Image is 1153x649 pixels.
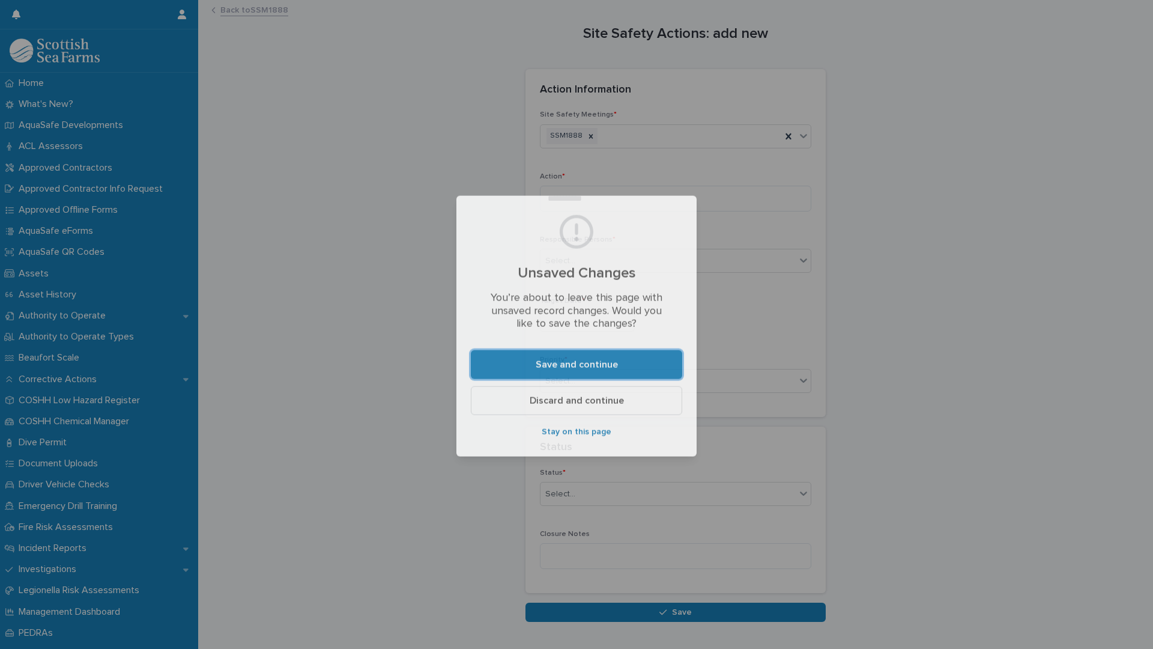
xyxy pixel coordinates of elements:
p: You’re about to leave this page with unsaved record changes. Would you like to save the changes? [485,292,668,331]
span: Discard and continue [530,395,624,405]
span: Save and continue [536,359,618,369]
button: Discard and continue [471,386,682,415]
h2: Unsaved Changes [485,265,668,282]
span: Stay on this page [542,427,611,436]
button: Stay on this page [471,422,682,441]
button: Save and continue [471,350,682,379]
